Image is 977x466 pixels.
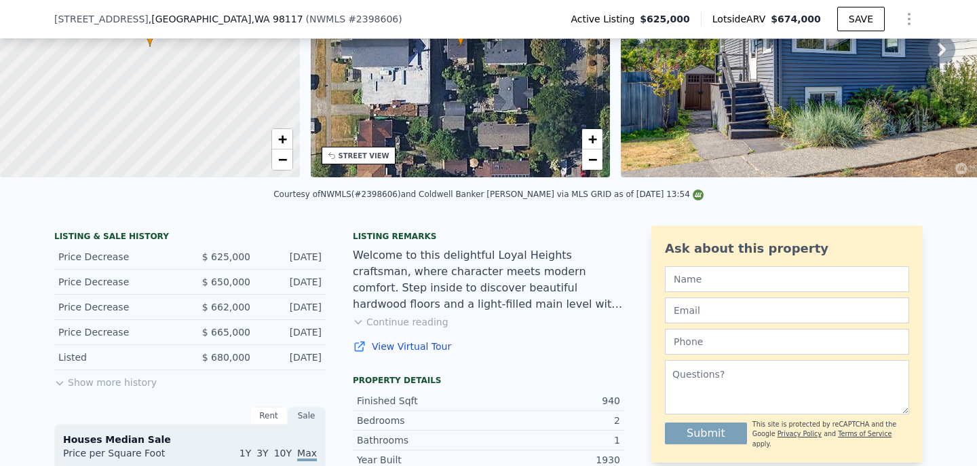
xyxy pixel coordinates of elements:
div: Listing remarks [353,231,624,242]
a: Terms of Service [838,430,892,437]
span: , [GEOGRAPHIC_DATA] [149,12,303,26]
span: $ 680,000 [202,352,250,363]
div: Price Decrease [58,250,179,264]
div: Bathrooms [357,433,488,447]
input: Phone [665,329,909,355]
span: NWMLS [309,14,345,24]
span: $674,000 [771,14,821,24]
div: Finished Sqft [357,394,488,408]
a: Zoom in [582,129,602,149]
span: Active Listing [571,12,640,26]
a: Zoom in [272,129,292,149]
div: This site is protected by reCAPTCHA and the Google and apply. [752,420,909,449]
span: + [277,130,286,147]
div: STREET VIEW [339,151,389,161]
span: 10Y [274,448,292,459]
div: Bedrooms [357,414,488,427]
input: Email [665,298,909,323]
a: View Virtual Tour [353,340,624,353]
div: 2 [488,414,620,427]
div: [DATE] [261,300,322,314]
span: 1Y [240,448,251,459]
span: [STREET_ADDRESS] [54,12,149,26]
span: − [277,151,286,168]
div: Welcome to this delightful Loyal Heights craftsman, where character meets modern comfort. Step in... [353,247,624,312]
div: [DATE] [261,275,322,289]
span: $ 650,000 [202,276,250,287]
span: Lotside ARV [712,12,771,26]
span: $ 662,000 [202,302,250,312]
span: − [588,151,597,168]
div: Listed [58,351,179,364]
img: NWMLS Logo [693,190,704,200]
button: Submit [665,423,747,444]
div: LISTING & SALE HISTORY [54,231,326,245]
div: Courtesy of NWMLS (#2398606) and Coldwell Banker [PERSON_NAME] via MLS GRID as of [DATE] 13:54 [273,190,704,199]
div: Price Decrease [58,300,179,314]
button: Show more history [54,370,157,389]
span: $625,000 [640,12,690,26]
span: 3Y [256,448,268,459]
div: [DATE] [261,250,322,264]
div: Price Decrease [58,275,179,289]
span: Max [297,448,317,461]
div: Price Decrease [58,325,179,339]
a: Zoom out [582,149,602,170]
button: Show Options [896,5,923,33]
div: 940 [488,394,620,408]
button: SAVE [837,7,885,31]
div: Houses Median Sale [63,433,317,446]
span: # 2398606 [348,14,398,24]
div: [DATE] [261,351,322,364]
div: Ask about this property [665,239,909,258]
div: ( ) [306,12,402,26]
div: [DATE] [261,325,322,339]
div: Sale [288,407,326,425]
span: $ 665,000 [202,327,250,338]
div: 1 [488,433,620,447]
span: , WA 98117 [251,14,303,24]
div: Property details [353,375,624,386]
button: Continue reading [353,315,448,329]
a: Zoom out [272,149,292,170]
span: + [588,130,597,147]
input: Name [665,266,909,292]
span: $ 625,000 [202,251,250,262]
div: Rent [250,407,288,425]
a: Privacy Policy [778,430,822,437]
